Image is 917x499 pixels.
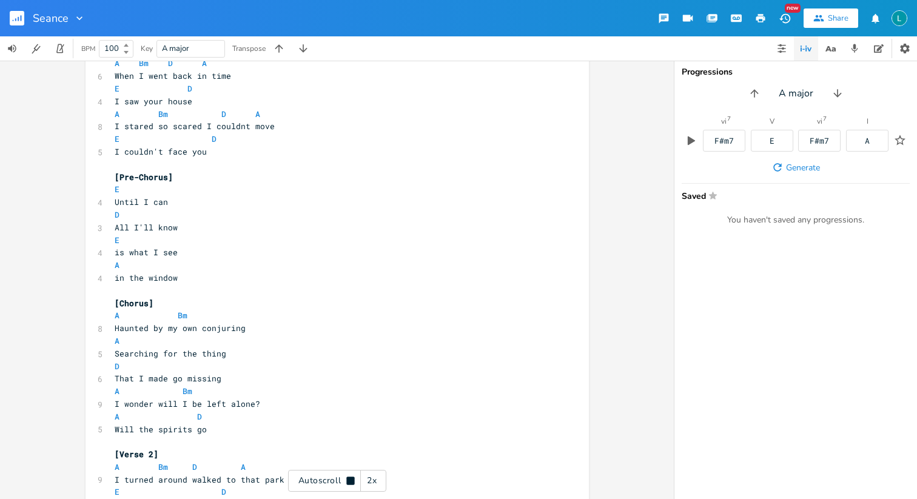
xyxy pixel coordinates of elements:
div: Progressions [682,68,910,76]
span: A major [162,43,189,54]
span: A [115,58,119,69]
span: Bm [178,310,187,321]
span: E [115,83,119,94]
span: E [115,235,119,246]
div: Key [141,45,153,52]
span: D [115,361,119,372]
span: E [115,184,119,195]
div: Autoscroll [288,470,386,492]
span: Haunted by my own conjuring [115,323,246,333]
div: Share [828,13,848,24]
span: I couldn't face you [115,146,207,157]
div: I [867,118,868,125]
span: A [115,411,119,422]
span: A major [779,87,813,101]
span: in the window [115,272,178,283]
span: D [168,58,173,69]
span: A [115,310,119,321]
span: D [212,133,217,144]
span: I turned around walked to that park [115,474,284,485]
sup: 7 [727,116,731,122]
span: Bm [158,461,168,472]
span: A [241,461,246,472]
div: F#m7 [714,137,734,145]
span: E [115,486,119,497]
div: E [770,137,774,145]
button: Generate [767,156,825,178]
span: D [221,109,226,119]
div: New [785,4,801,13]
span: A [255,109,260,119]
span: D [197,411,202,422]
span: I stared so scared I couldnt move [115,121,275,132]
span: Until I can [115,196,168,207]
span: A [115,260,119,270]
span: Bm [158,109,168,119]
span: E [115,133,119,144]
span: I saw your house [115,96,192,107]
div: 2x [361,470,383,492]
div: BPM [81,45,95,52]
span: [Pre-Chorus] [115,172,173,183]
span: A [115,109,119,119]
button: Share [804,8,858,28]
span: Seance [33,13,69,24]
div: V [770,118,774,125]
span: is what I see [115,247,178,258]
div: You haven't saved any progressions. [682,215,910,226]
span: Saved [682,191,902,200]
span: A [202,58,207,69]
span: D [221,486,226,497]
div: A [865,137,870,145]
span: D [115,209,119,220]
span: A [115,335,119,346]
div: vi [721,118,727,125]
span: A [115,386,119,397]
span: D [192,461,197,472]
div: F#m7 [810,137,829,145]
span: When I went back in time [115,70,231,81]
img: Lauren Bobersky [892,10,907,26]
span: Bm [183,386,192,397]
span: Generate [786,162,820,173]
sup: 7 [823,116,827,122]
span: That I made go missing [115,373,221,384]
span: [Chorus] [115,298,153,309]
div: vi [817,118,822,125]
span: All I'll know [115,222,178,233]
span: Searching for the thing [115,348,226,359]
div: Transpose [232,45,266,52]
span: Bm [139,58,149,69]
span: A [115,461,119,472]
button: New [773,7,797,29]
span: Will the spirits go [115,424,207,435]
span: I wonder will I be left alone? [115,398,260,409]
span: D [187,83,192,94]
span: [Verse 2] [115,449,158,460]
